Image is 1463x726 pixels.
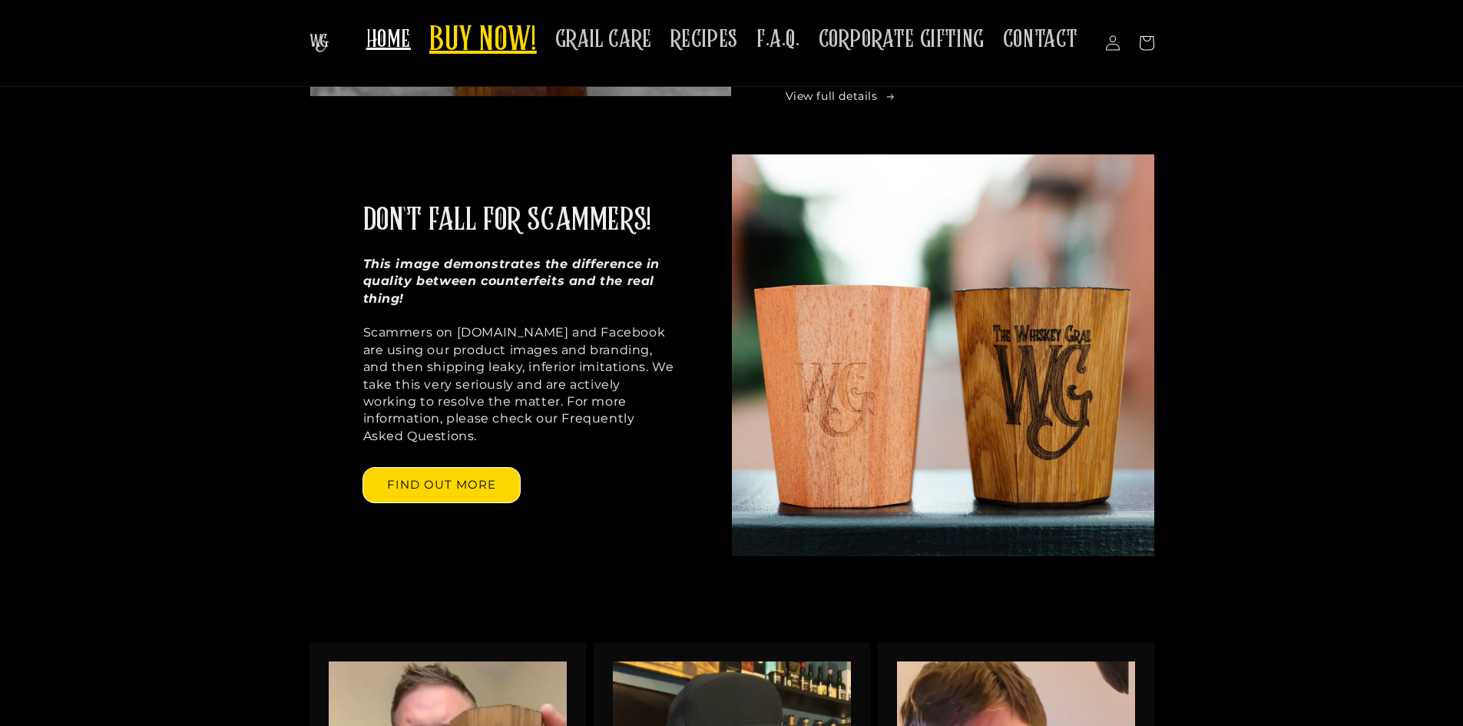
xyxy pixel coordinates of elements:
[661,15,747,64] a: RECIPES
[670,25,738,55] span: RECIPES
[819,25,985,55] span: CORPORATE GIFTING
[1003,25,1078,55] span: CONTACT
[994,15,1087,64] a: CONTACT
[546,15,661,64] a: GRAIL CARE
[363,468,520,502] a: FIND OUT MORE
[756,25,800,55] span: F.A.Q.
[363,257,660,306] strong: This image demonstrates the difference in quality between counterfeits and the real thing!
[363,256,678,445] p: Scammers on [DOMAIN_NAME] and Facebook are using our product images and branding, and then shippi...
[363,201,651,240] h2: DON'T FALL FOR SCAMMERS!
[809,15,994,64] a: CORPORATE GIFTING
[420,11,546,71] a: BUY NOW!
[357,15,420,64] a: HOME
[555,25,652,55] span: GRAIL CARE
[366,25,411,55] span: HOME
[747,15,809,64] a: F.A.Q.
[429,20,537,62] span: BUY NOW!
[786,89,1101,104] a: View full details
[309,34,329,52] img: The Whiskey Grail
